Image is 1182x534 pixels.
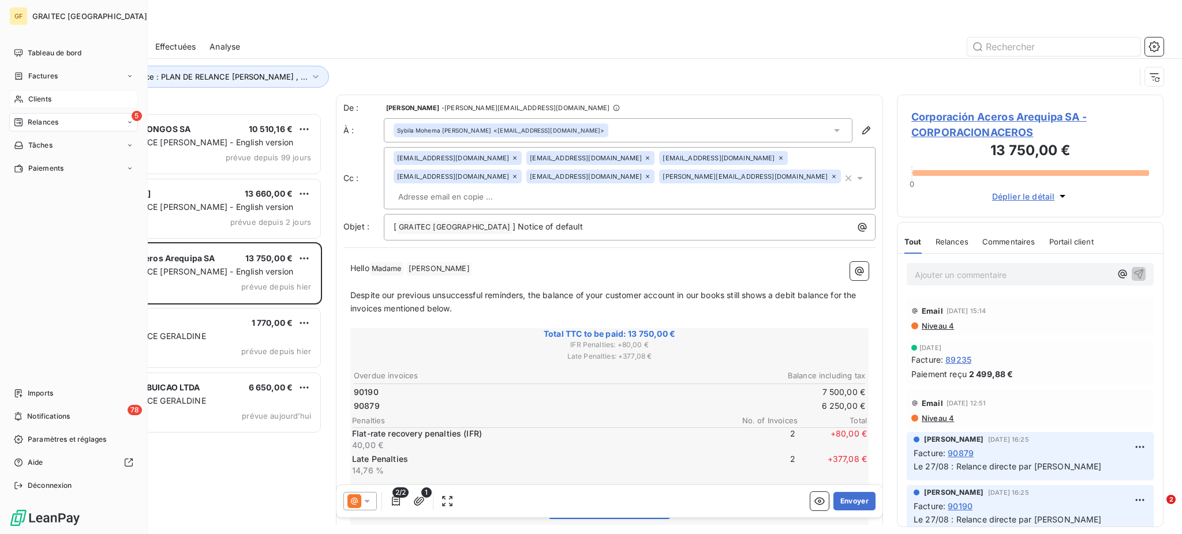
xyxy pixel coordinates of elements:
span: GRAITEC [GEOGRAPHIC_DATA] [32,12,147,21]
span: Madame [370,262,403,276]
h3: 13 750,00 € [911,140,1149,163]
span: 90879 [948,447,974,459]
span: GRAITEC [GEOGRAPHIC_DATA] [397,221,512,234]
span: Email [922,398,943,408]
span: De : [343,102,384,114]
span: 78 [128,405,142,415]
td: 7 500,00 € [610,386,866,398]
span: Aide [28,457,43,468]
span: 90190 [948,500,972,512]
span: [DATE] 15:14 [947,307,986,314]
button: Envoyer [833,492,876,510]
span: Email [922,306,943,315]
span: Total [798,416,867,425]
span: 5 [132,111,142,121]
span: PLAN DE RELANCE [PERSON_NAME] - English version [83,202,293,212]
span: [EMAIL_ADDRESS][DOMAIN_NAME] [530,173,642,180]
span: 90190 [354,386,379,398]
span: Paramètres et réglages [28,434,106,445]
span: Facture : [911,354,943,366]
span: prévue depuis hier [241,347,311,356]
input: Adresse email en copie ... [394,188,527,205]
span: [PERSON_NAME] [924,434,983,445]
p: Late Penalties [352,453,724,465]
span: [PERSON_NAME][EMAIL_ADDRESS][DOMAIN_NAME] [663,173,828,180]
span: Objet : [343,221,369,231]
span: 89235 [945,354,971,366]
span: 6 650,00 € [249,382,293,392]
span: prévue depuis 2 jours [230,217,311,227]
span: [DATE] 16:25 [988,436,1029,443]
span: Le 27/08 : Relance directe par [PERSON_NAME] [914,461,1102,471]
span: [DATE] [919,344,941,351]
span: 2 [1166,495,1176,504]
td: 6 250,00 € [610,400,866,412]
span: Relances [28,117,58,127]
span: Déplier le détail [992,190,1055,202]
span: Analyse [210,41,240,52]
span: Effectuées [155,41,196,52]
span: Le 27/08 : Relance directe par [PERSON_NAME] [914,514,1102,524]
span: Hello [350,263,369,273]
span: Paiements [28,163,63,174]
button: Plan de relance : PLAN DE RELANCE [PERSON_NAME] , ... [82,66,329,88]
span: 1 770,00 € [252,318,293,328]
span: Penalties [352,416,728,425]
label: Cc : [343,172,384,184]
span: [EMAIL_ADDRESS][DOMAIN_NAME] [397,173,509,180]
p: 14,76 % [352,465,724,476]
span: Commentaires [982,237,1035,246]
div: GF [9,7,28,25]
p: 40,00 € [352,439,724,451]
span: Relances [936,237,968,246]
a: Aide [9,453,138,472]
span: Clients [28,94,51,104]
span: 13 660,00 € [245,189,293,198]
span: Facture : [914,500,945,512]
iframe: Intercom live chat [1143,495,1170,522]
span: PLAN DE RELANCE [PERSON_NAME] - English version [83,266,293,276]
span: Déconnexion [28,480,72,491]
span: Tableau de bord [28,48,81,58]
span: - [PERSON_NAME][EMAIL_ADDRESS][DOMAIN_NAME] [442,104,609,111]
span: Late Penalties : + 377,08 € [352,351,867,362]
span: 2/2 [392,487,409,498]
span: 90879 [354,400,380,412]
span: Sybila Mohema [PERSON_NAME] [397,126,491,134]
span: Plan de relance : PLAN DE RELANCE [PERSON_NAME] , ... [99,72,308,81]
span: Niveau 4 [921,321,954,330]
span: [EMAIL_ADDRESS][DOMAIN_NAME] [397,155,509,161]
span: Portail client [1049,237,1094,246]
span: 13 750,00 € [245,253,293,263]
th: Overdue invoices [353,370,609,382]
img: Logo LeanPay [9,509,81,527]
span: Tâches [28,140,53,151]
span: 0 [910,179,914,189]
span: 10 510,16 € [249,124,293,134]
span: Despite our previous unsuccessful reminders, the balance of your customer account in our books st... [350,290,859,313]
span: 2 499,88 € [969,368,1013,380]
span: prévue aujourd’hui [242,411,311,420]
span: Tout [904,237,922,246]
div: <[EMAIL_ADDRESS][DOMAIN_NAME]> [397,126,605,134]
span: [DATE] 16:25 [988,489,1029,496]
input: Rechercher [967,37,1140,56]
th: Balance including tax [610,370,866,382]
span: [EMAIL_ADDRESS][DOMAIN_NAME] [530,155,642,161]
span: [PERSON_NAME] [386,104,439,111]
span: 2 [726,453,795,476]
span: Niveau 4 [921,413,954,423]
span: IFR Penalties : + 80,00 € [352,340,867,350]
span: Corporación Aceros Arequipa SA - CORPORACIONACEROS [911,109,1149,140]
span: [PERSON_NAME] [924,487,983,498]
span: 1 [421,487,432,498]
span: Corporación Aceros Arequipa SA [81,253,215,263]
span: Factures [28,71,58,81]
span: prévue depuis 99 jours [226,153,311,162]
span: prévue depuis hier [241,282,311,291]
span: [DATE] 12:51 [947,400,986,407]
span: [ [394,221,397,231]
span: [PERSON_NAME] [407,262,472,276]
span: Facture : [914,447,945,459]
span: ] Notice of default [513,221,583,231]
